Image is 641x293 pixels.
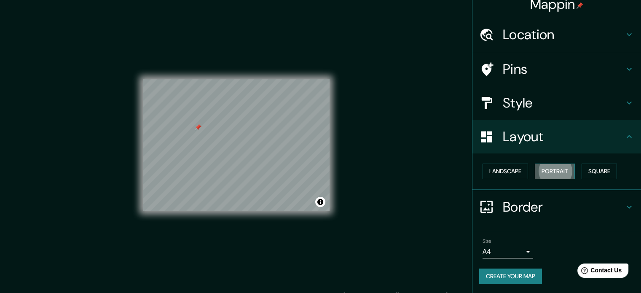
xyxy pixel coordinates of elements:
[143,79,330,211] canvas: Map
[503,61,624,78] h4: Pins
[503,94,624,111] h4: Style
[472,18,641,51] div: Location
[472,52,641,86] div: Pins
[582,164,617,179] button: Square
[472,120,641,153] div: Layout
[503,128,624,145] h4: Layout
[577,2,583,9] img: pin-icon.png
[503,199,624,215] h4: Border
[566,260,632,284] iframe: Help widget launcher
[315,197,325,207] button: Toggle attribution
[479,269,542,284] button: Create your map
[503,26,624,43] h4: Location
[535,164,575,179] button: Portrait
[472,190,641,224] div: Border
[483,164,528,179] button: Landscape
[483,245,533,258] div: A4
[483,237,491,245] label: Size
[472,86,641,120] div: Style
